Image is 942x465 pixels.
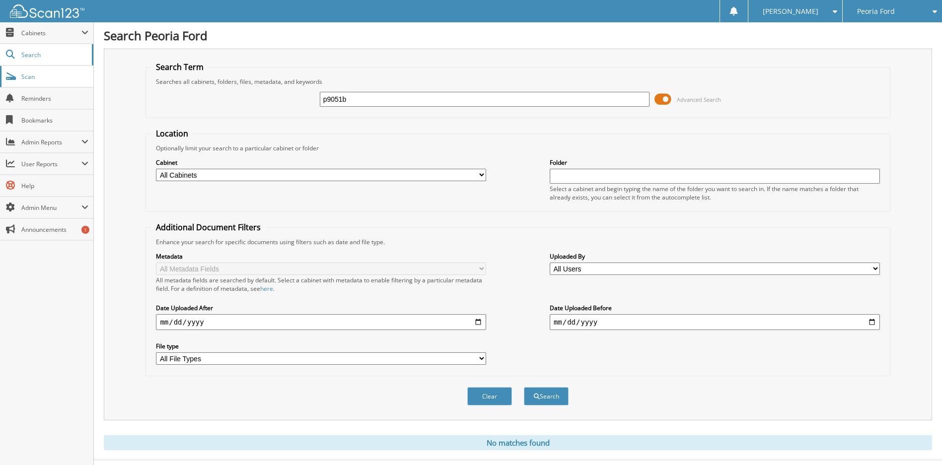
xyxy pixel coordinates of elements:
[21,138,81,146] span: Admin Reports
[156,304,486,312] label: Date Uploaded After
[21,160,81,168] span: User Reports
[21,225,88,234] span: Announcements
[156,276,486,293] div: All metadata fields are searched by default. Select a cabinet with metadata to enable filtering b...
[260,284,273,293] a: here
[857,8,895,14] span: Peoria Ford
[21,72,88,81] span: Scan
[151,62,209,72] legend: Search Term
[151,222,266,233] legend: Additional Document Filters
[156,314,486,330] input: start
[81,226,89,234] div: 1
[21,94,88,103] span: Reminders
[21,203,81,212] span: Admin Menu
[677,96,721,103] span: Advanced Search
[467,387,512,405] button: Clear
[151,144,884,152] div: Optionally limit your search to a particular cabinet or folder
[156,252,486,261] label: Metadata
[151,128,193,139] legend: Location
[763,8,818,14] span: [PERSON_NAME]
[550,158,880,167] label: Folder
[21,116,88,125] span: Bookmarks
[21,182,88,190] span: Help
[550,185,880,201] div: Select a cabinet and begin typing the name of the folder you want to search in. If the name match...
[21,51,87,59] span: Search
[550,304,880,312] label: Date Uploaded Before
[104,27,932,44] h1: Search Peoria Ford
[151,238,884,246] div: Enhance your search for specific documents using filters such as date and file type.
[524,387,569,405] button: Search
[104,435,932,450] div: No matches found
[550,314,880,330] input: end
[550,252,880,261] label: Uploaded By
[21,29,81,37] span: Cabinets
[156,342,486,350] label: File type
[10,4,84,18] img: scan123-logo-white.svg
[156,158,486,167] label: Cabinet
[151,77,884,86] div: Searches all cabinets, folders, files, metadata, and keywords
